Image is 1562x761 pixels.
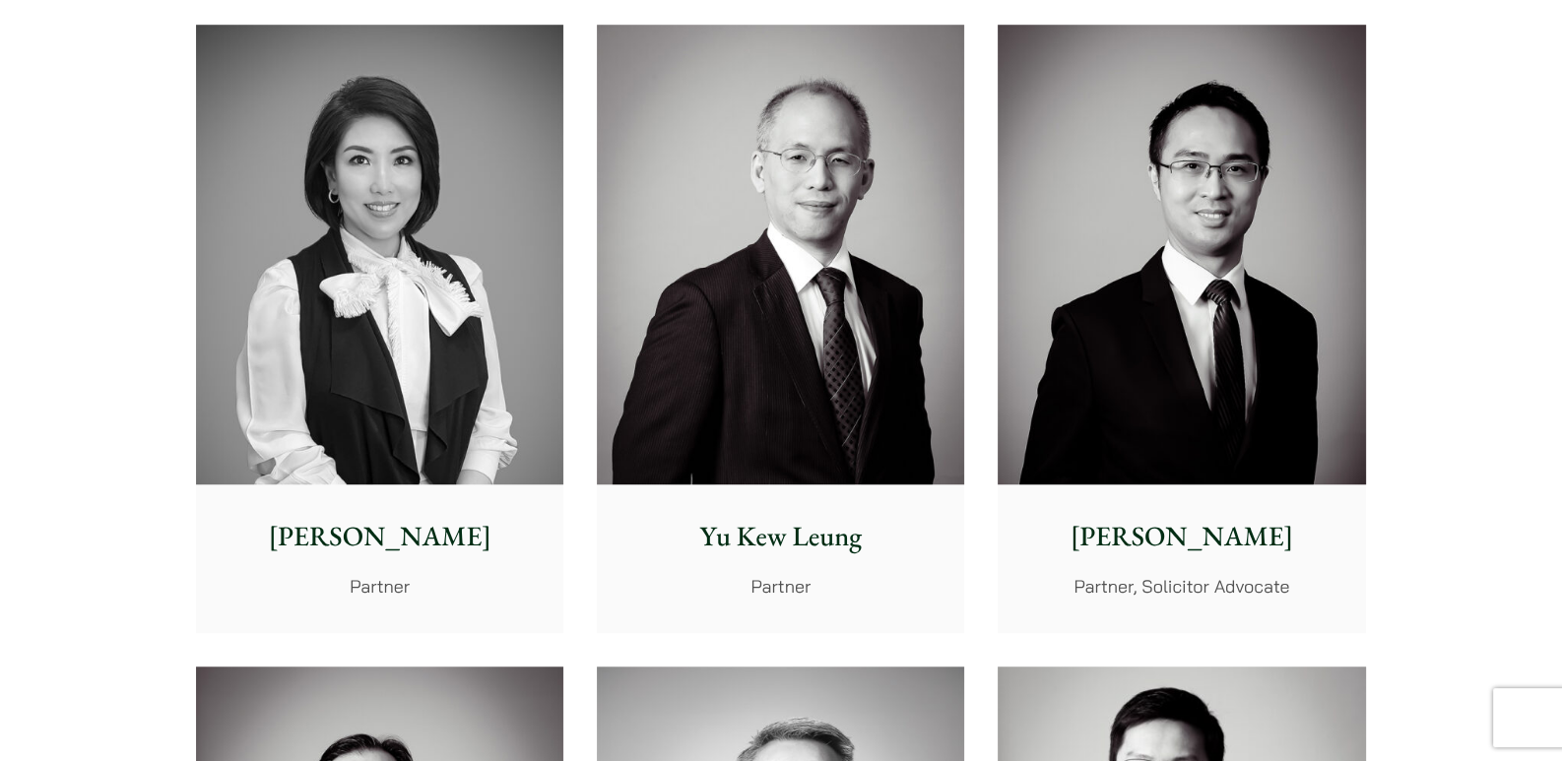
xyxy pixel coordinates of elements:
[1013,516,1349,557] p: [PERSON_NAME]
[212,516,548,557] p: [PERSON_NAME]
[998,25,1365,633] a: [PERSON_NAME] Partner, Solicitor Advocate
[597,25,964,633] a: Yu Kew Leung Partner
[613,573,948,600] p: Partner
[1013,573,1349,600] p: Partner, Solicitor Advocate
[212,573,548,600] p: Partner
[613,516,948,557] p: Yu Kew Leung
[196,25,563,633] a: [PERSON_NAME] Partner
